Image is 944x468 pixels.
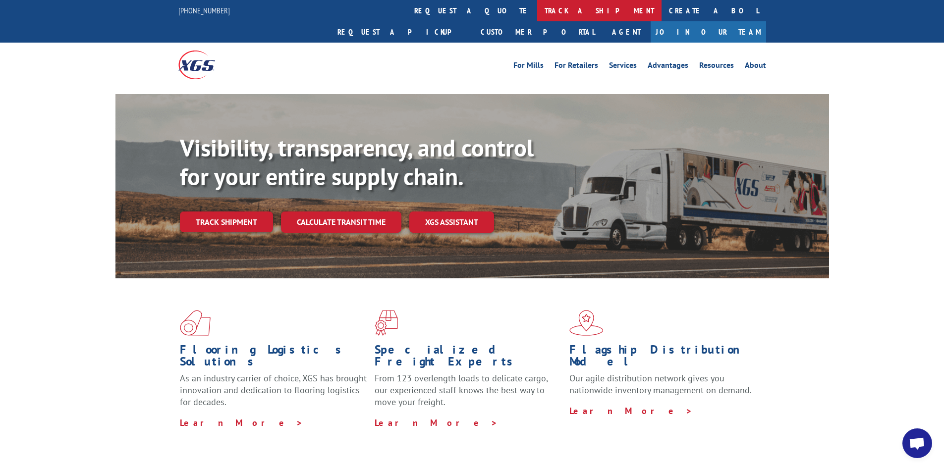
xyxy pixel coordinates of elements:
[648,61,688,72] a: Advantages
[609,61,637,72] a: Services
[409,211,494,233] a: XGS ASSISTANT
[330,21,473,43] a: Request a pickup
[281,211,401,233] a: Calculate transit time
[569,344,757,372] h1: Flagship Distribution Model
[180,417,303,428] a: Learn More >
[180,132,534,192] b: Visibility, transparency, and control for your entire supply chain.
[375,372,562,416] p: From 123 overlength loads to delicate cargo, our experienced staff knows the best way to move you...
[569,310,604,336] img: xgs-icon-flagship-distribution-model-red
[180,344,367,372] h1: Flooring Logistics Solutions
[178,5,230,15] a: [PHONE_NUMBER]
[902,428,932,458] div: Open chat
[180,211,273,232] a: Track shipment
[180,310,211,336] img: xgs-icon-total-supply-chain-intelligence-red
[569,405,693,416] a: Learn More >
[602,21,651,43] a: Agent
[180,372,367,408] span: As an industry carrier of choice, XGS has brought innovation and dedication to flooring logistics...
[555,61,598,72] a: For Retailers
[513,61,544,72] a: For Mills
[699,61,734,72] a: Resources
[375,417,498,428] a: Learn More >
[651,21,766,43] a: Join Our Team
[375,310,398,336] img: xgs-icon-focused-on-flooring-red
[745,61,766,72] a: About
[569,372,752,396] span: Our agile distribution network gives you nationwide inventory management on demand.
[375,344,562,372] h1: Specialized Freight Experts
[473,21,602,43] a: Customer Portal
